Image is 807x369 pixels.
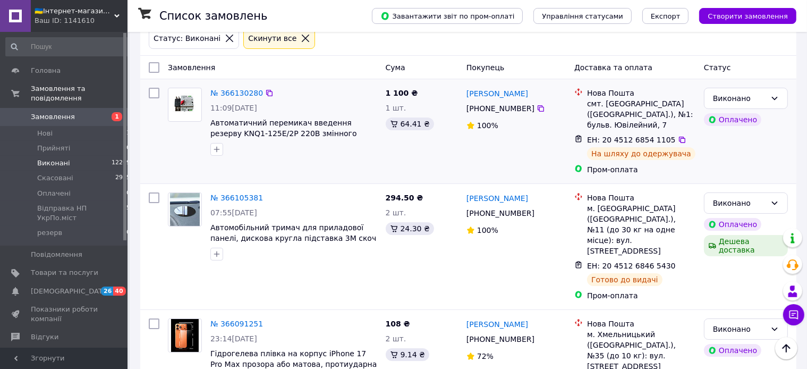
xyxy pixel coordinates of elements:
[31,268,98,278] span: Товари та послуги
[113,287,125,296] span: 40
[386,222,434,235] div: 24.30 ₴
[168,192,202,227] a: Фото товару
[783,304,804,325] button: Чат з покупцем
[35,6,114,16] span: 🇺🇦Інтернет-магазин "VM24" - Відправлення товарів в день замовлення.
[587,98,695,130] div: смт. [GEOGRAPHIC_DATA] ([GEOGRAPHIC_DATA].), №1: бульв. Ювілейний, 7
[587,290,695,301] div: Пром-оплата
[466,193,528,204] a: [PERSON_NAME]
[386,118,434,130] div: 64.41 ₴
[713,323,766,335] div: Виконано
[704,344,761,357] div: Оплачено
[35,16,128,26] div: Ваш ID: 1141610
[101,287,113,296] span: 26
[372,8,523,24] button: Завантажити звіт по пром-оплаті
[704,63,731,72] span: Статус
[168,63,215,72] span: Замовлення
[587,192,695,203] div: Нова Пошта
[210,208,257,217] span: 07:55[DATE]
[126,204,130,223] span: 5
[466,63,504,72] span: Покупець
[126,129,130,138] span: 1
[37,144,70,153] span: Прийняті
[386,334,406,343] span: 2 шт.
[587,147,695,160] div: На шляху до одержувача
[466,104,534,113] span: [PHONE_NUMBER]
[386,320,410,328] span: 108 ₴
[708,12,788,20] span: Створити замовлення
[386,348,429,361] div: 9.14 ₴
[37,173,73,183] span: Скасовані
[713,93,766,104] div: Виконано
[168,88,202,122] a: Фото товару
[651,12,681,20] span: Експорт
[210,223,376,253] a: Автомобільний тримач для приладової панелі, дискова кругла підставка 3M скоч — 72мм\78мм
[31,66,61,76] span: Головна
[713,197,766,209] div: Виконано
[31,305,98,324] span: Показники роботи компанії
[37,129,53,138] span: Нові
[168,318,202,353] a: Фото товару
[380,11,514,21] span: Завантажити звіт по пром-оплаті
[386,194,423,202] span: 294.50 ₴
[126,228,130,238] span: 0
[31,250,82,259] span: Повідомлення
[126,144,130,153] span: 0
[533,8,632,24] button: Управління статусами
[587,136,676,144] span: ЕН: 20 4512 6854 1105
[466,88,528,99] a: [PERSON_NAME]
[31,287,109,296] span: [DEMOGRAPHIC_DATA]
[466,209,534,217] span: [PHONE_NUMBER]
[542,12,623,20] span: Управління статусами
[210,89,263,97] a: № 366130280
[587,318,695,329] div: Нова Пошта
[115,173,130,183] span: 2955
[704,113,761,126] div: Оплачено
[37,204,126,223] span: Відправка НП УкрПо.міст
[126,189,130,198] span: 0
[704,235,788,256] div: Дешева доставка
[587,164,695,175] div: Пром-оплата
[574,63,652,72] span: Доставка та оплата
[386,104,406,112] span: 1 шт.
[210,320,263,328] a: № 366091251
[246,32,299,44] div: Cкинути все
[477,226,498,234] span: 100%
[699,8,796,24] button: Створити замовлення
[171,319,199,352] img: Фото товару
[477,121,498,130] span: 100%
[151,32,223,44] div: Статус: Виконані
[210,119,357,148] a: Автоматичний перемикач введення резерву KNQ1-125E/2P 220В змінного струму АВР однофазний
[386,89,418,97] span: 1 100 ₴
[210,334,257,343] span: 23:14[DATE]
[37,158,70,168] span: Виконані
[210,349,377,368] a: Гідрогелева плівка на корпус iPhone 17 Pro Max прозора або матова, протиударна
[173,88,198,121] img: Фото товару
[689,11,796,20] a: Створити замовлення
[587,273,662,286] div: Готово до видачі
[386,208,406,217] span: 2 шт.
[587,88,695,98] div: Нова Пошта
[466,335,534,343] span: [PHONE_NUMBER]
[37,189,71,198] span: Оплачені
[775,337,797,359] button: Наверх
[112,112,122,121] span: 1
[31,84,128,103] span: Замовлення та повідомлення
[587,203,695,256] div: м. [GEOGRAPHIC_DATA] ([GEOGRAPHIC_DATA].), №11 (до 30 кг на одне місце): вул. [STREET_ADDRESS]
[704,218,761,231] div: Оплачено
[477,352,494,360] span: 72%
[170,193,200,226] img: Фото товару
[587,262,676,270] span: ЕН: 20 4512 6846 5430
[386,63,405,72] span: Cума
[31,332,58,342] span: Відгуки
[466,319,528,330] a: [PERSON_NAME]
[5,37,131,56] input: Пошук
[210,104,257,112] span: 11:09[DATE]
[37,228,62,238] span: резерв
[210,194,263,202] a: № 366105381
[159,10,267,22] h1: Список замовлень
[642,8,689,24] button: Експорт
[112,158,130,168] span: 12269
